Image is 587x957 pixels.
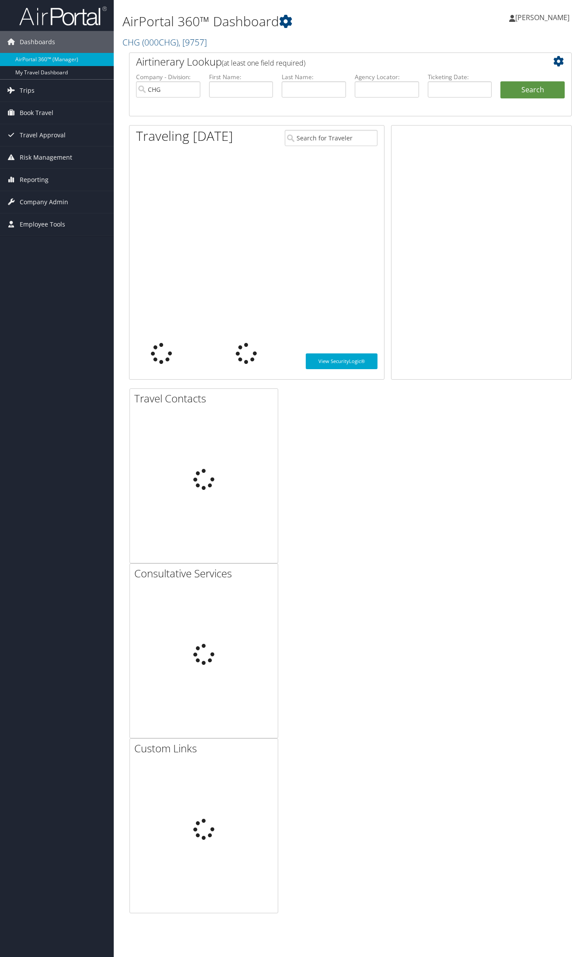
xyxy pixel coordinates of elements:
[122,12,426,31] h1: AirPortal 360™ Dashboard
[20,80,35,101] span: Trips
[209,73,273,81] label: First Name:
[142,36,178,48] span: ( 000CHG )
[20,213,65,235] span: Employee Tools
[20,191,68,213] span: Company Admin
[136,73,200,81] label: Company - Division:
[282,73,346,81] label: Last Name:
[285,130,378,146] input: Search for Traveler
[222,58,305,68] span: (at least one field required)
[509,4,578,31] a: [PERSON_NAME]
[122,36,207,48] a: CHG
[306,353,377,369] a: View SecurityLogic®
[19,6,107,26] img: airportal-logo.png
[355,73,419,81] label: Agency Locator:
[20,31,55,53] span: Dashboards
[20,102,53,124] span: Book Travel
[134,391,278,406] h2: Travel Contacts
[136,54,528,69] h2: Airtinerary Lookup
[428,73,492,81] label: Ticketing Date:
[515,13,570,22] span: [PERSON_NAME]
[500,81,565,99] button: Search
[20,147,72,168] span: Risk Management
[136,127,233,145] h1: Traveling [DATE]
[178,36,207,48] span: , [ 9757 ]
[20,124,66,146] span: Travel Approval
[20,169,49,191] span: Reporting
